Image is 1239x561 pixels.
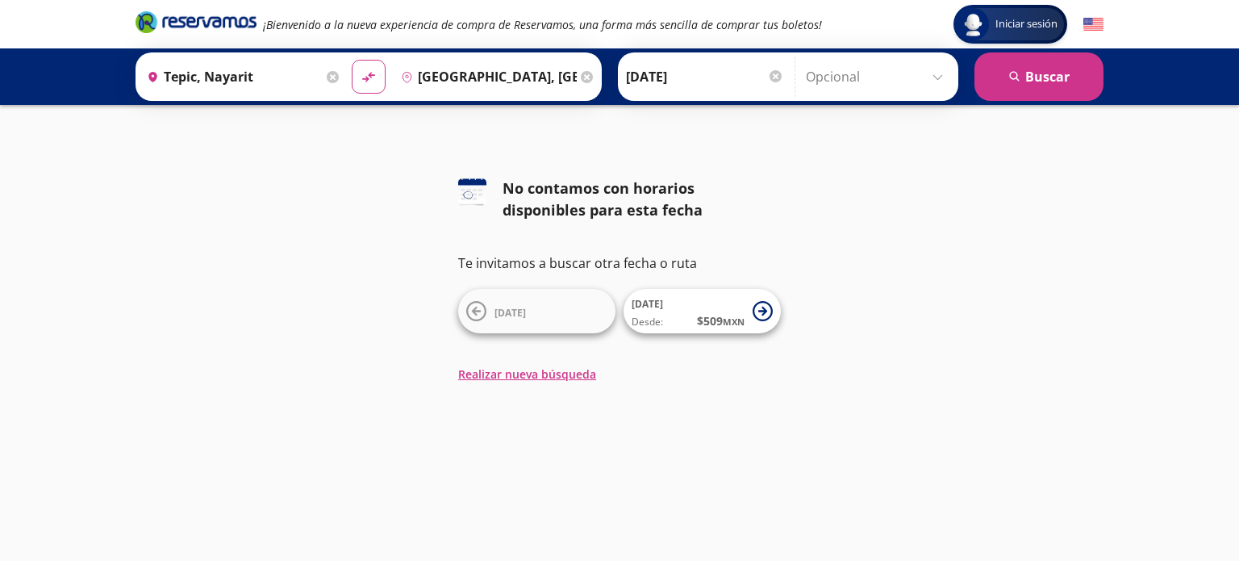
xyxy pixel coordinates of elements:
span: Desde: [632,315,663,329]
input: Opcional [806,57,950,97]
button: Buscar [974,52,1103,101]
span: [DATE] [632,297,663,311]
span: [DATE] [494,306,526,320]
button: English [1083,15,1103,35]
i: Brand Logo [136,10,257,34]
span: Iniciar sesión [989,16,1064,32]
button: [DATE] [458,289,615,333]
span: $ 509 [697,312,745,329]
button: Realizar nueva búsqueda [458,366,596,383]
input: Buscar Destino [394,57,577,97]
input: Buscar Origen [140,57,323,97]
small: MXN [723,316,745,328]
div: No contamos con horarios disponibles para esta fecha [503,178,781,221]
input: Elegir Fecha [626,57,784,97]
button: [DATE]Desde:$509MXN [624,289,781,333]
em: ¡Bienvenido a la nueva experiencia de compra de Reservamos, una forma más sencilla de comprar tus... [263,17,822,32]
a: Brand Logo [136,10,257,39]
p: Te invitamos a buscar otra fecha o ruta [458,253,781,273]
